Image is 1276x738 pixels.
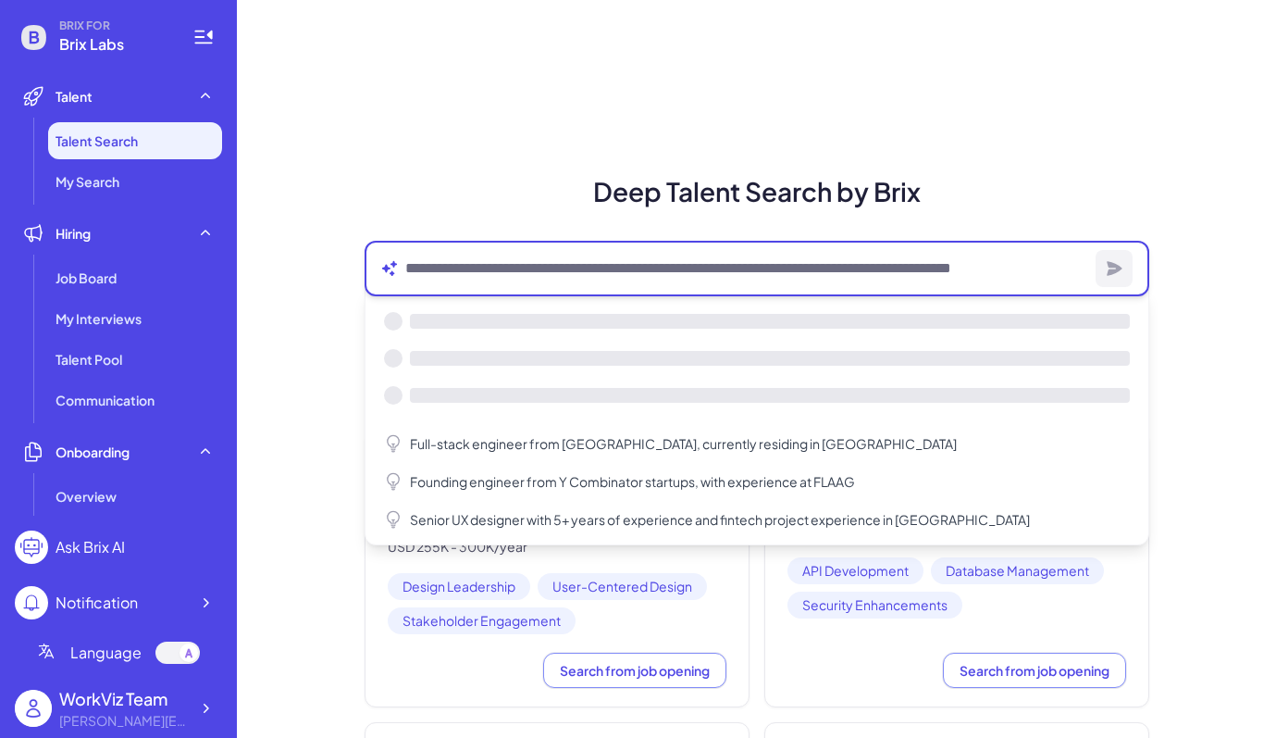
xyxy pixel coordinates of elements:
[543,653,726,688] button: Search from job opening
[56,269,117,287] span: Job Board
[787,557,923,584] span: API Development
[59,19,170,33] span: BRIX FOR
[59,33,170,56] span: Brix Labs
[410,434,957,454] span: Full-stack engineer from [GEOGRAPHIC_DATA], currently residing in [GEOGRAPHIC_DATA]
[931,557,1104,584] span: Database Management
[410,472,855,492] span: Founding engineer from Y Combinator startups, with experience at FLAAG
[56,487,117,506] span: Overview
[56,536,125,558] div: Ask Brix AI
[70,642,142,664] span: Language
[56,224,91,243] span: Hiring
[787,592,962,619] span: Security Enhancements
[59,686,189,711] div: WorkViz Team
[15,690,52,727] img: user_logo.png
[56,350,122,369] span: Talent Pool
[373,503,1141,537] button: Senior UX designer with 5+ years of experience and fintech project experience in [GEOGRAPHIC_DATA]
[410,510,1030,530] span: Senior UX designer with 5+ years of experience and fintech project experience in [GEOGRAPHIC_DATA]
[943,653,1126,688] button: Search from job opening
[56,592,138,614] div: Notification
[56,131,138,150] span: Talent Search
[373,465,1141,499] button: Founding engineer from Y Combinator startups, with experience at FLAAG
[560,662,710,679] span: Search from job opening
[56,172,119,191] span: My Search
[388,573,530,600] span: Design Leadership
[56,309,142,328] span: My Interviews
[538,573,707,600] span: User-Centered Design
[960,662,1109,679] span: Search from job opening
[56,391,155,409] span: Communication
[388,539,726,556] p: USD 255K - 300K/year
[388,607,576,634] span: Stakeholder Engagement
[56,443,130,461] span: Onboarding
[59,711,189,731] div: alex@joinbrix.com
[56,87,93,106] span: Talent
[342,172,1171,211] h1: Deep Talent Search by Brix
[373,427,1141,461] button: Full-stack engineer from [GEOGRAPHIC_DATA], currently residing in [GEOGRAPHIC_DATA]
